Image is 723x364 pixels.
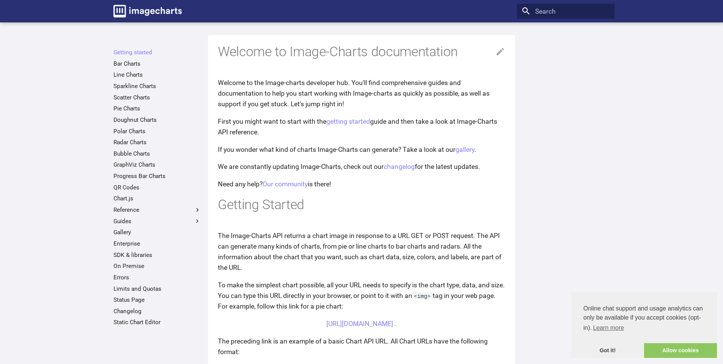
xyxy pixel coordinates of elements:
[218,116,505,137] p: First you might want to start with the guide and then take a look at Image-Charts API reference.
[583,304,705,334] span: Online chat support and usage analytics can only be available if you accept cookies (opt-in).
[113,60,201,68] a: Bar Charts
[113,195,201,202] a: Chart.js
[113,150,201,158] a: Bubble Charts
[384,163,415,170] a: changelog
[113,105,201,112] a: Pie Charts
[218,161,505,172] p: We are constantly updating Image-Charts, check out our for the latest updates.
[113,128,201,135] a: Polar Charts
[113,82,201,90] a: Sparkline Charts
[218,179,505,189] p: Need any help? is there!
[326,320,397,328] a: [URL][DOMAIN_NAME]..
[110,2,185,20] a: Image-Charts documentation
[113,274,201,281] a: Errors
[113,172,201,180] a: Progress Bar Charts
[113,251,201,259] a: SDK & libraries
[326,118,370,125] a: getting started
[218,280,505,312] p: To make the simplest chart possible, all your URL needs to specify is the chart type, data, and s...
[113,307,201,315] a: Changelog
[113,285,201,293] a: Limits and Quotas
[412,292,433,299] code: <img>
[571,292,717,358] div: cookieconsent
[592,322,625,334] a: learn more about cookies
[113,262,201,270] a: On Premise
[218,77,505,109] p: Welcome to the Image-charts developer hub. You'll find comprehensive guides and documentation to ...
[113,217,201,225] label: Guides
[218,196,505,214] h1: Getting Started
[113,318,201,326] a: Static Chart Editor
[113,240,201,247] a: Enterprise
[113,161,201,169] a: GraphViz Charts
[113,139,201,146] a: Radar Charts
[644,343,717,358] a: allow cookies
[455,146,474,153] a: gallery
[218,230,505,273] p: The Image-Charts API returns a chart image in response to a URL GET or POST request. The API can ...
[113,116,201,124] a: Doughnut Charts
[218,43,505,61] h1: Welcome to Image-Charts documentation
[113,296,201,304] a: Status Page
[113,206,201,214] label: Reference
[113,184,201,191] a: QR Codes
[113,94,201,101] a: Scatter Charts
[113,49,201,56] a: Getting started
[113,5,182,17] img: logo
[113,228,201,236] a: Gallery
[263,180,308,188] a: Our community
[571,343,644,358] a: dismiss cookie message
[517,4,614,19] input: Search
[218,144,505,155] p: If you wonder what kind of charts Image-Charts can generate? Take a look at our .
[218,336,505,357] p: The preceding link is an example of a basic Chart API URL. All Chart URLs have the following format:
[113,71,201,79] a: Line Charts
